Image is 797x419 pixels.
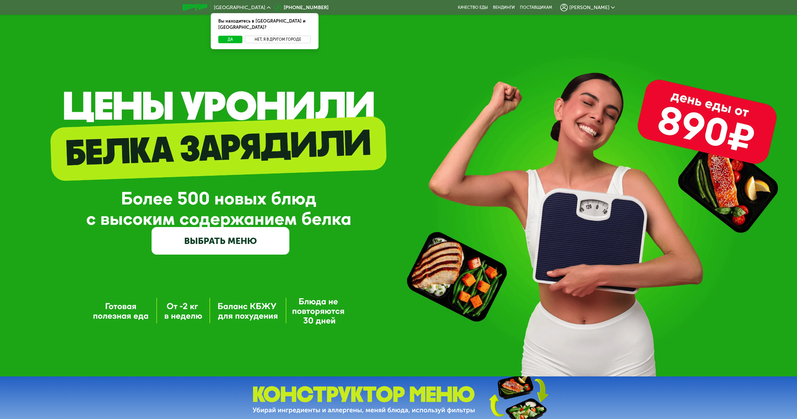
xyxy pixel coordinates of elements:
a: Вендинги [493,5,515,10]
div: поставщикам [520,5,552,10]
a: Качество еды [458,5,488,10]
div: Вы находитесь в [GEOGRAPHIC_DATA] и [GEOGRAPHIC_DATA]? [211,13,318,36]
span: [GEOGRAPHIC_DATA] [214,5,265,10]
button: Да [218,36,242,43]
a: ВЫБРАТЬ МЕНЮ [152,227,289,255]
a: [PHONE_NUMBER] [274,4,329,11]
button: Нет, я в другом городе [245,36,311,43]
span: [PERSON_NAME] [569,5,609,10]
